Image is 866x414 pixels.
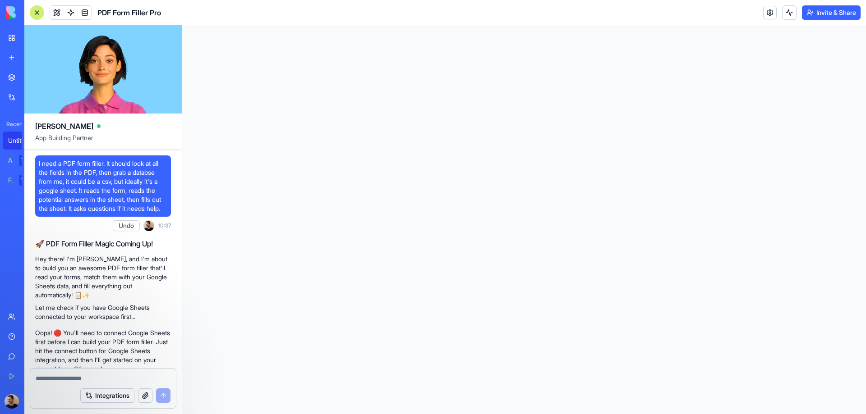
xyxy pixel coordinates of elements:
[8,136,33,145] div: Untitled App
[35,133,171,150] span: App Building Partner
[158,222,171,229] span: 10:37
[80,388,134,403] button: Integrations
[97,7,161,18] span: PDF Form Filler Pro
[39,159,167,213] span: I need a PDF form filler. It should look at all the fields in the PDF, then grab a databse from m...
[143,220,154,231] img: ACg8ocJoYHG_DEeHLYxywralOQ9tOO8CtxZiDfUuhQ0UrfmSOGqZE9LK=s96-c
[35,238,171,249] h2: 🚀 PDF Form Filler Magic Coming Up!
[6,6,62,19] img: logo
[5,394,19,409] img: ACg8ocJoYHG_DEeHLYxywralOQ9tOO8CtxZiDfUuhQ0UrfmSOGqZE9LK=s96-c
[129,346,309,409] iframe: Intercom notifications message
[35,121,93,132] span: [PERSON_NAME]
[113,220,140,231] button: Undo
[8,156,13,165] div: AI Logo Generator
[802,5,861,20] button: Invite & Share
[35,328,171,373] p: Oops! 🛑 You'll need to connect Google Sheets first before I can build your PDF form filler. Just ...
[19,175,33,186] div: TRY
[3,132,39,150] a: Untitled App
[19,155,33,166] div: TRY
[35,255,171,300] p: Hey there! I'm [PERSON_NAME], and I'm about to build you an awesome PDF form filler that'll read ...
[35,303,171,321] p: Let me check if you have Google Sheets connected to your workspace first...
[3,121,22,128] span: Recent
[3,171,39,189] a: Feedback FormTRY
[182,25,866,414] iframe: To enrich screen reader interactions, please activate Accessibility in Grammarly extension settings
[3,151,39,169] a: AI Logo GeneratorTRY
[8,176,13,185] div: Feedback Form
